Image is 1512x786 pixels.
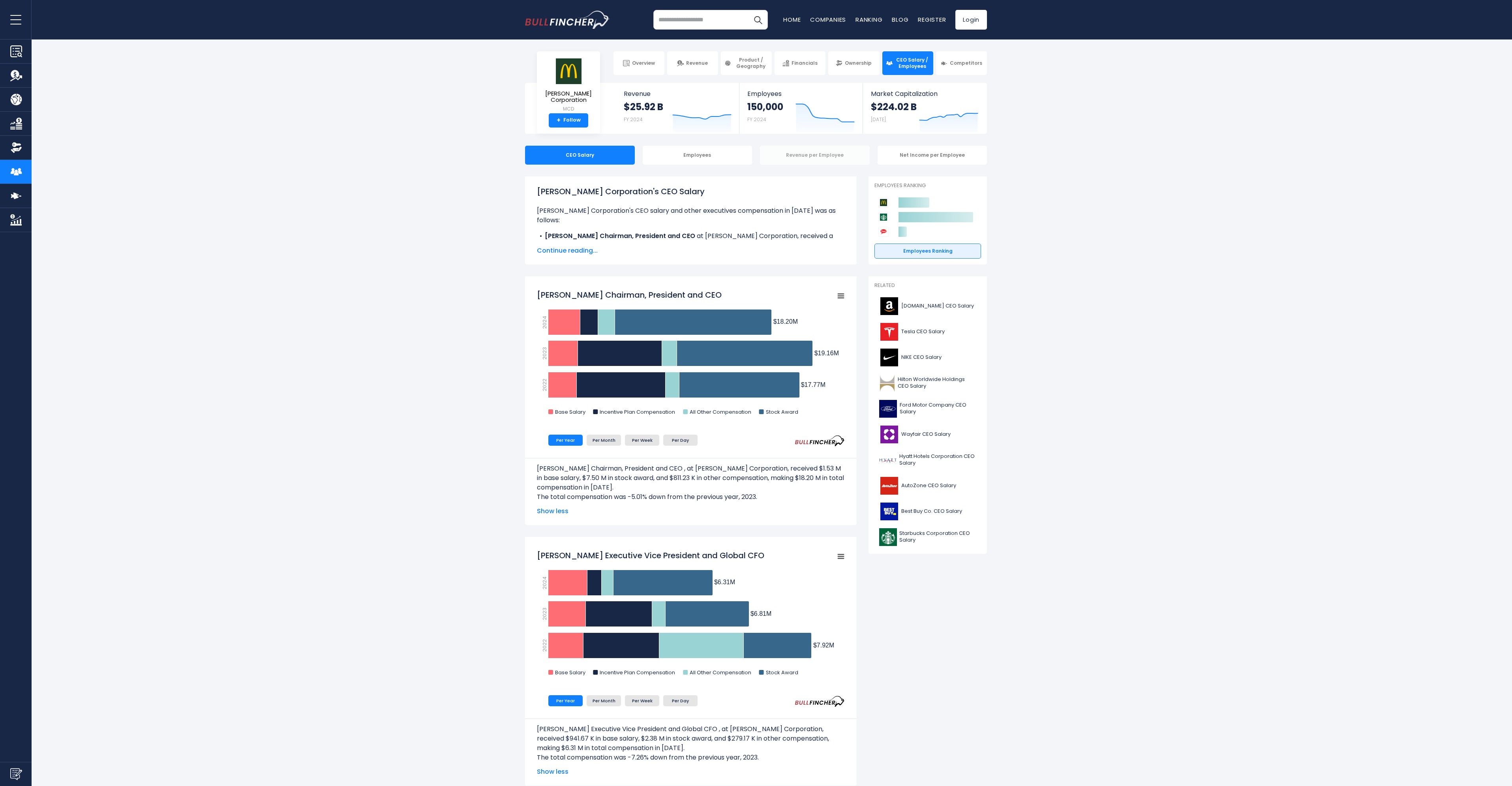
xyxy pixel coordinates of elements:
span: CEO Salary / Employees [895,57,930,69]
img: BBY logo [879,503,899,520]
span: Ford Motor Company CEO Salary [900,402,976,415]
span: Revenue [686,60,708,66]
span: [DOMAIN_NAME] CEO Salary [901,303,974,310]
div: Revenue per Employee [760,146,870,165]
a: Tesla CEO Salary [874,321,981,343]
text: Incentive Plan Compensation [600,669,675,676]
div: Net Income per Employee [878,146,987,165]
h1: [PERSON_NAME] Corporation's CEO Salary [537,186,845,197]
p: The total compensation was -7.26% down from the previous year, 2023. [537,753,845,762]
a: Hyatt Hotels Corporation CEO Salary [874,449,981,471]
tspan: $17.77M [801,381,825,388]
a: Go to homepage [525,11,610,29]
strong: + [557,117,561,124]
tspan: $18.20M [773,318,798,325]
span: [PERSON_NAME] Corporation [543,90,594,103]
span: Financials [792,60,818,66]
tspan: [PERSON_NAME] Executive Vice President and Global CFO ​ [537,550,766,561]
tspan: $6.31M [714,579,735,585]
strong: $224.02 B [871,101,917,113]
a: Wayfair CEO Salary [874,424,981,445]
span: Revenue [624,90,732,98]
img: Ownership [10,142,22,154]
li: Per Year [548,695,583,706]
span: Show less [537,767,845,777]
li: Per Month [587,695,621,706]
a: Ranking [855,15,882,24]
a: Product / Geography [721,51,772,75]
text: 2024 [541,316,548,329]
a: Ownership [828,51,879,75]
a: Market Capitalization $224.02 B [DATE] [863,83,986,134]
span: Hilton Worldwide Holdings CEO Salary [898,376,976,390]
button: Search [748,10,768,30]
li: Per Week [625,695,659,706]
span: Ownership [845,60,872,66]
a: Ford Motor Company CEO Salary [874,398,981,420]
div: Employees [643,146,752,165]
img: Yum! Brands competitors logo [878,227,889,237]
li: Per Week [625,435,659,446]
small: MCD [543,105,594,113]
p: [PERSON_NAME] Chairman, President and CEO ​, at [PERSON_NAME] Corporation, received $1.53 M in ba... [537,464,845,492]
small: FY 2024 [747,116,766,123]
text: Base Salary [555,669,586,676]
a: Login [955,10,987,30]
a: [PERSON_NAME] Corporation MCD [543,58,594,113]
span: Wayfair CEO Salary [901,431,951,438]
a: [DOMAIN_NAME] CEO Salary [874,295,981,317]
text: 2023 [541,347,548,360]
a: Blog [892,15,908,24]
a: Employees Ranking [874,244,981,259]
a: Financials [775,51,825,75]
a: Overview [613,51,664,75]
img: SBUX logo [879,528,897,546]
text: Stock Award [766,408,798,416]
tspan: $6.81M [750,610,771,617]
p: [PERSON_NAME] Corporation's CEO salary and other executives compensation in [DATE] was as follows: [537,206,845,225]
span: Tesla CEO Salary [901,328,945,335]
span: Show less [537,506,845,516]
p: Employees Ranking [874,182,981,189]
text: Base Salary [555,408,586,416]
li: Per Month [587,435,621,446]
img: HLT logo [879,374,895,392]
p: [PERSON_NAME] Executive Vice President and Global CFO ​, at [PERSON_NAME] Corporation, received $... [537,724,845,753]
strong: $25.92 B [624,101,663,113]
text: Stock Award [766,669,798,676]
span: Employees [747,90,854,98]
text: 2023 [541,608,548,620]
img: Starbucks Corporation competitors logo [878,212,889,222]
svg: Christopher Kempczinski Chairman, President and CEO ​ [537,285,845,424]
a: Best Buy Co. CEO Salary [874,501,981,522]
span: Market Capitalization [871,90,978,98]
a: Starbucks Corporation CEO Salary [874,526,981,548]
text: All Other Compensation [690,408,751,416]
p: Related [874,282,981,289]
li: Per Day [663,435,698,446]
li: at [PERSON_NAME] Corporation, received a total compensation of $18.20 M in [DATE]. [537,231,845,250]
a: AutoZone CEO Salary [874,475,981,497]
img: F logo [879,400,897,418]
img: bullfincher logo [525,11,610,29]
a: NIKE CEO Salary [874,347,981,368]
a: Revenue [667,51,718,75]
text: 2024 [541,576,548,589]
span: Competitors [950,60,982,66]
text: Incentive Plan Compensation [600,408,675,416]
li: Per Day [663,695,698,706]
span: Product / Geography [733,57,768,69]
small: FY 2024 [624,116,643,123]
p: The total compensation was -5.01% down from the previous year, 2023. [537,492,845,502]
a: +Follow [549,113,588,128]
a: Revenue $25.92 B FY 2024 [616,83,739,134]
small: [DATE] [871,116,886,123]
img: McDonald's Corporation competitors logo [878,197,889,208]
a: Employees 150,000 FY 2024 [739,83,862,134]
img: TSLA logo [879,323,899,341]
img: NKE logo [879,349,899,366]
img: AZO logo [879,477,899,495]
span: NIKE CEO Salary [901,354,942,361]
tspan: [PERSON_NAME] Chairman, President and CEO ​ [537,289,724,300]
text: All Other Compensation [690,669,751,676]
